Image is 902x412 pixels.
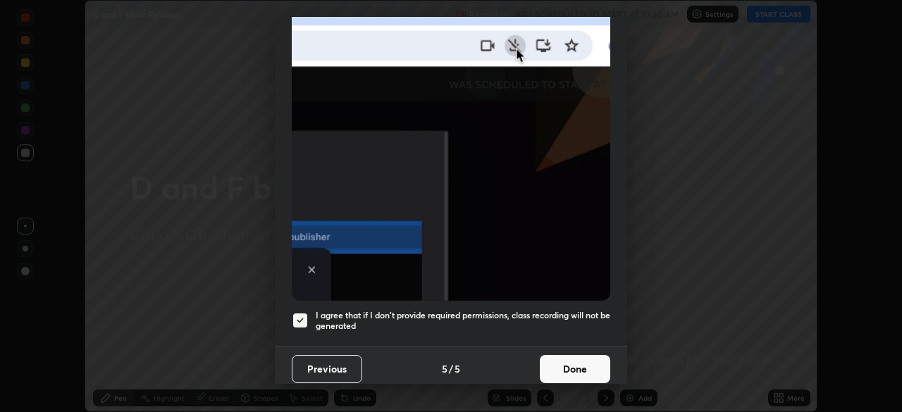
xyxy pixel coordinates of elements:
[442,361,447,376] h4: 5
[316,310,610,332] h5: I agree that if I don't provide required permissions, class recording will not be generated
[540,355,610,383] button: Done
[449,361,453,376] h4: /
[292,355,362,383] button: Previous
[455,361,460,376] h4: 5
